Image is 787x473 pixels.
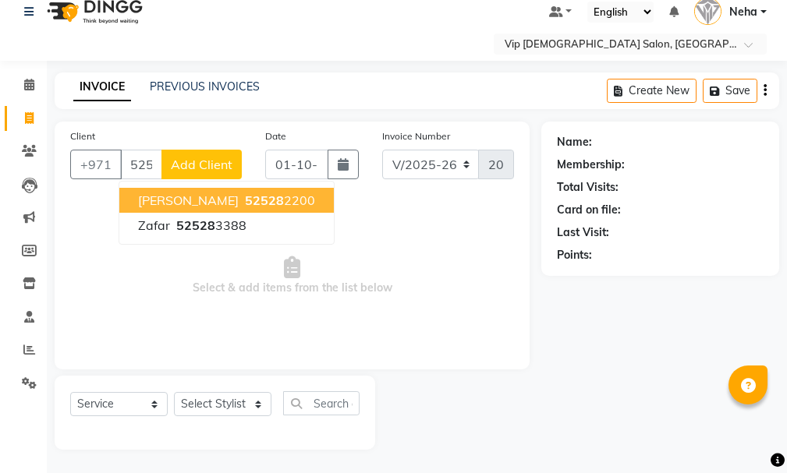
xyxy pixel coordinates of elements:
div: Last Visit: [557,224,609,241]
span: Select & add items from the list below [70,198,514,354]
a: INVOICE [73,73,131,101]
button: Save [703,79,757,103]
div: Name: [557,134,592,150]
span: Add Client [171,157,232,172]
div: Points: [557,247,592,263]
button: Add Client [161,150,242,179]
a: PREVIOUS INVOICES [150,79,260,94]
label: Date [265,129,286,143]
span: [PERSON_NAME] [138,192,239,208]
div: Membership: [557,157,625,173]
span: Zafar [138,217,170,233]
span: 52528 [245,192,284,208]
button: Create New [607,79,697,103]
span: 52528 [176,217,215,233]
label: Invoice Number [382,129,450,143]
div: Total Visits: [557,179,619,196]
ngb-highlight: 3388 [173,217,246,233]
input: Search by Name/Mobile/Email/Code [120,150,162,179]
span: Neha [729,4,757,20]
input: Search or Scan [283,391,360,415]
button: +971 [70,150,122,179]
ngb-highlight: 2200 [242,192,315,208]
div: Card on file: [557,202,621,218]
label: Client [70,129,95,143]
